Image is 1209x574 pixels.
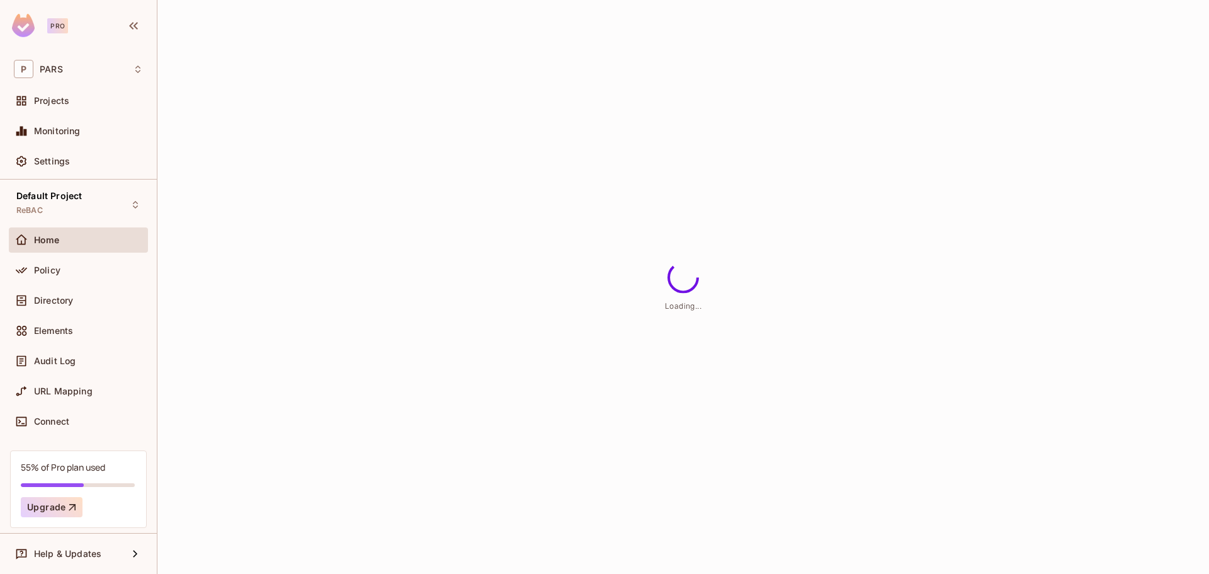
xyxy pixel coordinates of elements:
span: Audit Log [34,356,76,366]
span: Directory [34,296,73,306]
span: Home [34,235,60,245]
span: Projects [34,96,69,106]
img: SReyMgAAAABJRU5ErkJggg== [12,14,35,37]
span: Default Project [16,191,82,201]
span: Settings [34,156,70,166]
div: 55% of Pro plan used [21,461,105,473]
div: Pro [47,18,68,33]
span: ReBAC [16,205,43,215]
span: Loading... [665,301,701,310]
span: Monitoring [34,126,81,136]
span: Help & Updates [34,549,101,559]
span: Policy [34,265,60,275]
button: Upgrade [21,497,82,517]
span: URL Mapping [34,386,93,396]
span: Connect [34,416,69,427]
span: Elements [34,326,73,336]
span: P [14,60,33,78]
span: Workspace: PARS [40,64,63,74]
